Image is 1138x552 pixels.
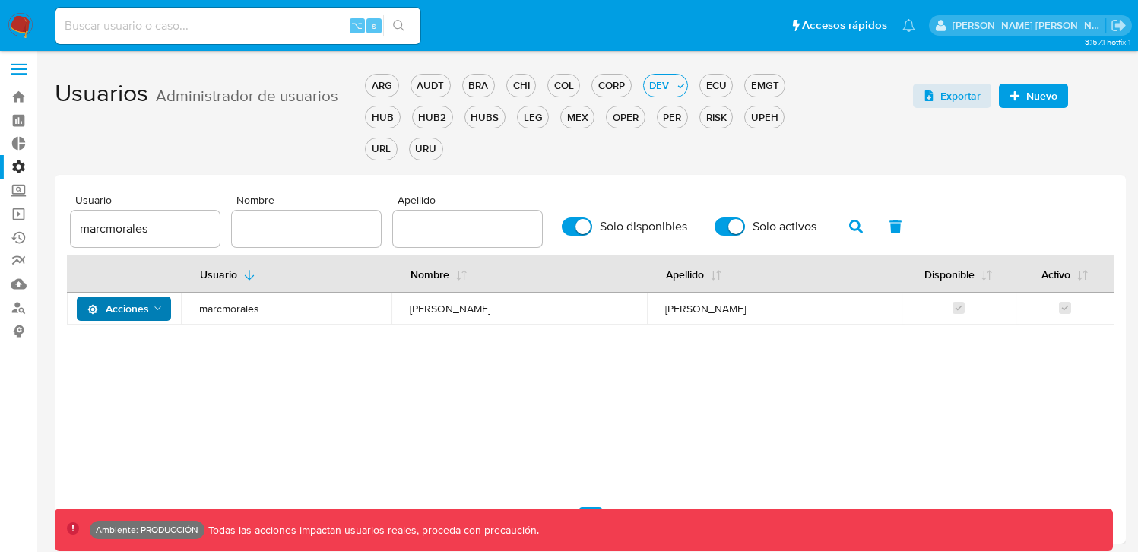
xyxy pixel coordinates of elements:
[204,523,539,538] p: Todas las acciones impactan usuarios reales, proceda con precaución.
[96,527,198,533] p: Ambiente: PRODUCCIÓN
[1111,17,1127,33] a: Salir
[383,15,414,36] button: search-icon
[902,19,915,32] a: Notificaciones
[351,18,363,33] span: ⌥
[802,17,887,33] span: Accesos rápidos
[953,18,1106,33] p: marcoezequiel.morales@mercadolibre.com
[55,16,420,36] input: Buscar usuario o caso...
[372,18,376,33] span: s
